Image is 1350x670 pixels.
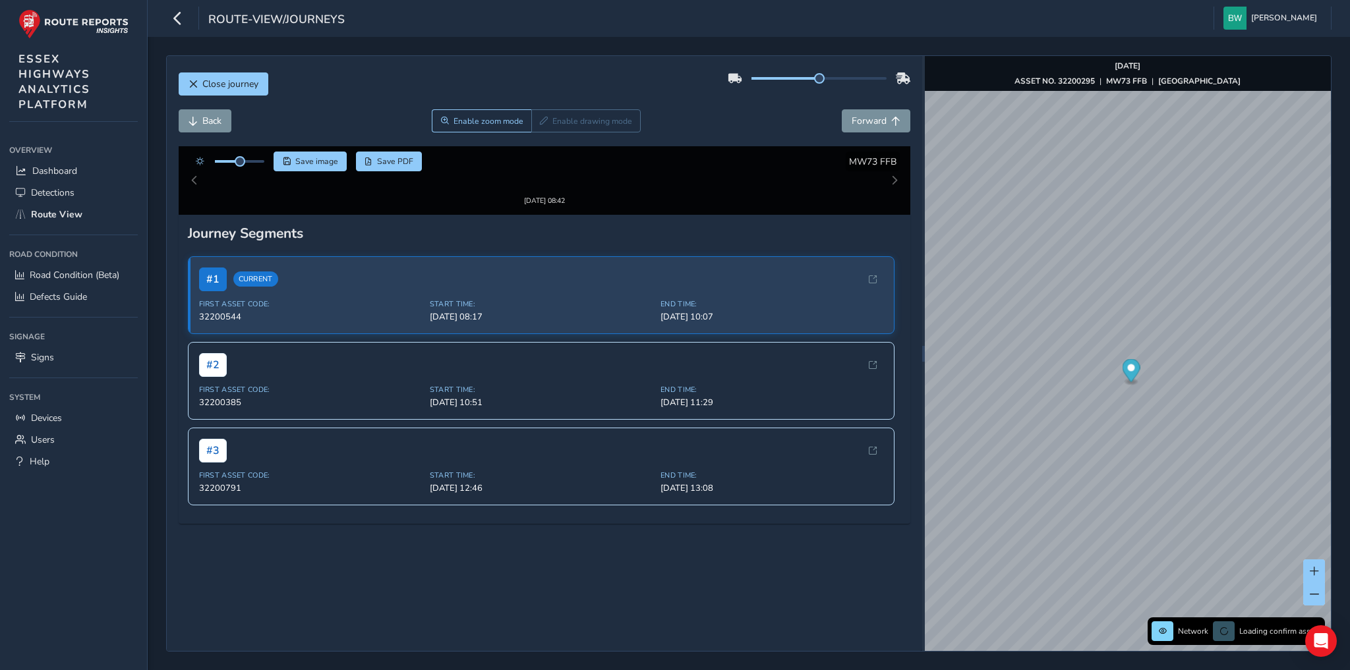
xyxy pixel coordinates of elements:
span: Network [1178,626,1208,636]
a: Dashboard [9,160,138,182]
span: Devices [31,412,62,424]
span: Road Condition (Beta) [30,269,119,281]
strong: [GEOGRAPHIC_DATA] [1158,76,1241,86]
a: Help [9,451,138,472]
span: # 2 [199,341,227,365]
button: Save [274,152,347,171]
span: [PERSON_NAME] [1251,7,1317,30]
a: Users [9,429,138,451]
span: Users [31,433,55,446]
div: System [9,387,138,407]
div: | | [1014,76,1241,86]
span: route-view/journeys [208,11,345,30]
button: Back [179,109,231,132]
span: End Time: [660,373,883,383]
span: First Asset Code: [199,373,422,383]
span: # 3 [199,427,227,451]
span: Close journey [202,78,258,90]
span: Start Time: [430,287,653,297]
span: End Time: [660,459,883,468]
span: MW73 FFB [849,155,896,168]
a: Devices [9,407,138,429]
span: Start Time: [430,373,653,383]
span: Save PDF [377,156,413,167]
strong: [DATE] [1115,61,1140,71]
button: Forward [842,109,910,132]
a: Detections [9,182,138,204]
span: [DATE] 08:17 [430,299,653,311]
div: Signage [9,327,138,347]
div: Overview [9,140,138,160]
button: Zoom [432,109,531,132]
img: Thumbnail frame [504,166,585,179]
span: Detections [31,186,74,199]
a: Defects Guide [9,286,138,308]
div: Map marker [1122,359,1140,386]
span: [DATE] 13:08 [660,470,883,482]
img: rr logo [18,9,129,39]
span: First Asset Code: [199,287,422,297]
button: Close journey [179,72,268,96]
span: Loading confirm assets [1239,626,1321,636]
a: Road Condition (Beta) [9,264,138,286]
span: ESSEX HIGHWAYS ANALYTICS PLATFORM [18,51,90,112]
span: 32200544 [199,299,422,311]
span: [DATE] 10:07 [660,299,883,311]
span: Dashboard [32,165,77,177]
span: # 1 [199,256,227,279]
button: [PERSON_NAME] [1223,7,1322,30]
a: Signs [9,347,138,368]
span: Forward [852,115,887,127]
span: End Time: [660,287,883,297]
div: [DATE] 08:42 [504,179,585,188]
span: [DATE] 10:51 [430,385,653,397]
span: 32200791 [199,470,422,482]
span: Route View [31,208,82,221]
span: 32200385 [199,385,422,397]
span: Enable zoom mode [454,116,523,126]
span: Start Time: [430,459,653,468]
div: Journey Segments [188,212,902,231]
span: Save image [295,156,338,167]
img: diamond-layout [1223,7,1247,30]
strong: ASSET NO. 32200295 [1014,76,1095,86]
span: [DATE] 11:29 [660,385,883,397]
span: Current [233,260,278,275]
span: [DATE] 12:46 [430,470,653,482]
div: Open Intercom Messenger [1305,625,1337,657]
span: Defects Guide [30,291,87,303]
span: First Asset Code: [199,459,422,468]
span: Help [30,455,49,468]
span: Signs [31,351,54,364]
strong: MW73 FFB [1106,76,1147,86]
a: Route View [9,204,138,225]
div: Road Condition [9,244,138,264]
button: PDF [356,152,423,171]
span: Back [202,115,221,127]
